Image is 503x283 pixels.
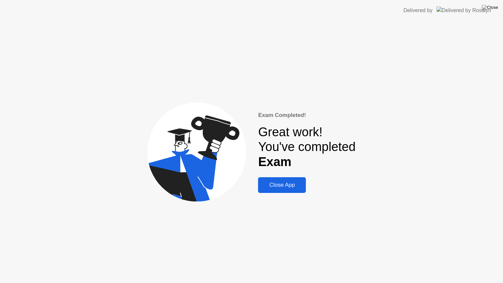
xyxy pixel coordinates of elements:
[260,182,304,188] div: Close App
[437,7,491,14] img: Delivered by Rosalyn
[482,5,498,10] img: Close
[258,155,291,169] b: Exam
[258,125,355,170] div: Great work! You've completed
[258,177,306,193] button: Close App
[258,111,355,120] div: Exam Completed!
[403,7,433,14] div: Delivered by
